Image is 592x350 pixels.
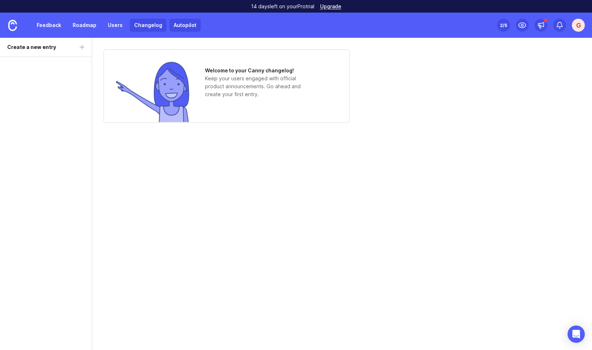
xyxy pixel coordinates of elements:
a: Changelog [130,19,167,32]
img: no entries [115,61,191,122]
p: 14 days left on your Pro trial [251,3,314,10]
div: 2 /5 [500,20,507,30]
button: 2/5 [497,19,510,32]
a: Autopilot [169,19,201,32]
button: G [572,19,585,32]
p: Keep your users engaged with official product announcements. Go ahead and create your first entry. [205,75,313,98]
a: Feedback [32,19,65,32]
a: Upgrade [320,4,341,9]
a: Roadmap [68,19,101,32]
img: Canny Home [8,20,17,31]
h1: Welcome to your Canny changelog! [205,67,313,75]
a: Users [104,19,127,32]
div: Open Intercom Messenger [568,326,585,343]
div: Create a new entry [7,43,56,51]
